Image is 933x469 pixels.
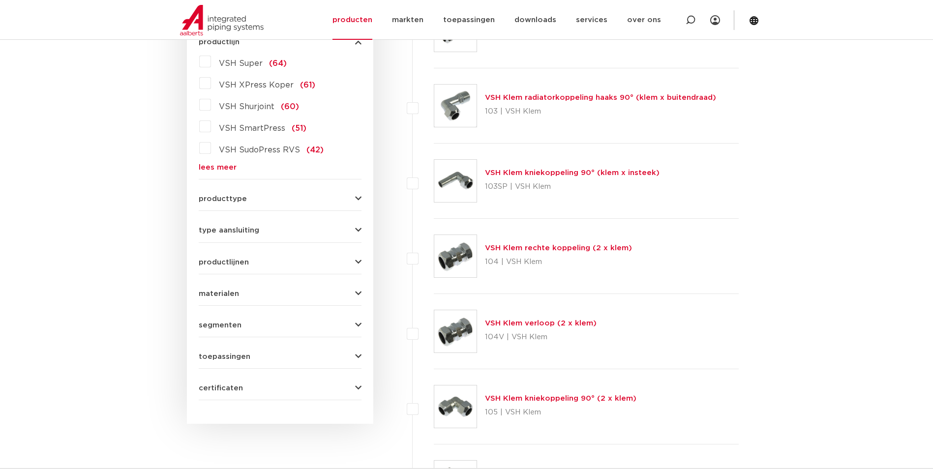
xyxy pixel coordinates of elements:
span: (64) [269,59,287,67]
a: VSH Klem rechte koppeling (2 x klem) [485,244,632,252]
a: lees meer [199,164,361,171]
span: segmenten [199,322,241,329]
a: VSH Klem verloop (2 x klem) [485,320,597,327]
a: VSH Klem radiatorkoppeling haaks 90° (klem x buitendraad) [485,94,716,101]
button: type aansluiting [199,227,361,234]
span: certificaten [199,384,243,392]
img: Thumbnail for VSH Klem radiatorkoppeling haaks 90° (klem x buitendraad) [434,85,477,127]
img: Thumbnail for VSH Klem kniekoppeling 90° (klem x insteek) [434,160,477,202]
span: (51) [292,124,306,132]
span: VSH SudoPress RVS [219,146,300,154]
button: segmenten [199,322,361,329]
button: certificaten [199,384,361,392]
img: Thumbnail for VSH Klem verloop (2 x klem) [434,310,477,352]
a: VSH Klem kniekoppeling 90° (2 x klem) [485,395,636,402]
img: Thumbnail for VSH Klem kniekoppeling 90° (2 x klem) [434,385,477,428]
button: productlijnen [199,259,361,266]
span: VSH Super [219,59,263,67]
button: producttype [199,195,361,203]
span: productlijnen [199,259,249,266]
span: VSH Shurjoint [219,103,274,111]
p: 103 | VSH Klem [485,104,716,119]
span: materialen [199,290,239,297]
span: productlijn [199,38,240,46]
p: 104V | VSH Klem [485,329,597,345]
p: 105 | VSH Klem [485,405,636,420]
span: type aansluiting [199,227,259,234]
span: VSH XPress Koper [219,81,294,89]
span: (42) [306,146,324,154]
button: toepassingen [199,353,361,360]
p: 104 | VSH Klem [485,254,632,270]
span: VSH SmartPress [219,124,285,132]
span: (60) [281,103,299,111]
button: productlijn [199,38,361,46]
a: VSH Klem kniekoppeling 90° (klem x insteek) [485,169,660,176]
button: materialen [199,290,361,297]
img: Thumbnail for VSH Klem rechte koppeling (2 x klem) [434,235,477,277]
span: toepassingen [199,353,250,360]
p: 103SP | VSH Klem [485,179,660,195]
span: producttype [199,195,247,203]
span: (61) [300,81,315,89]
